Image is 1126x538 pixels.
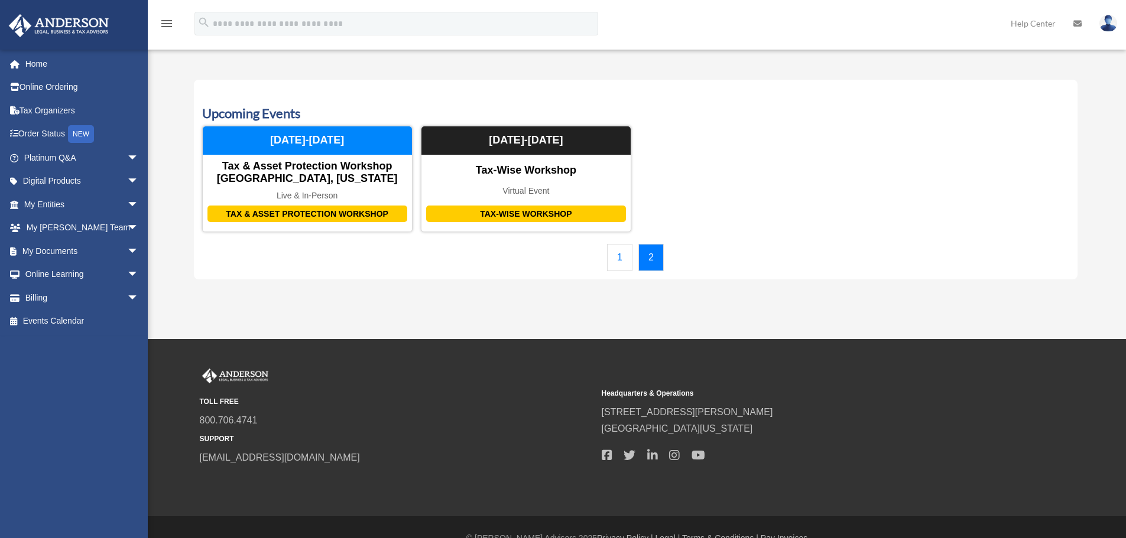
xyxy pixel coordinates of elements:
[8,216,157,240] a: My [PERSON_NAME] Teamarrow_drop_down
[8,193,157,216] a: My Entitiesarrow_drop_down
[8,286,157,309] a: Billingarrow_drop_down
[68,125,94,143] div: NEW
[200,452,360,462] a: [EMAIL_ADDRESS][DOMAIN_NAME]
[8,263,157,286] a: Online Learningarrow_drop_down
[200,433,593,445] small: SUPPORT
[421,164,631,177] div: Tax-Wise Workshop
[8,52,157,76] a: Home
[160,21,174,31] a: menu
[202,126,413,232] a: Tax & Asset Protection Workshop Tax & Asset Protection Workshop [GEOGRAPHIC_DATA], [US_STATE] Liv...
[127,216,151,240] span: arrow_drop_down
[127,263,151,287] span: arrow_drop_down
[8,239,157,263] a: My Documentsarrow_drop_down
[602,387,995,400] small: Headquarters & Operations
[203,160,412,185] div: Tax & Asset Protection Workshop [GEOGRAPHIC_DATA], [US_STATE]
[200,415,258,425] a: 800.706.4741
[607,244,632,271] a: 1
[421,186,631,196] div: Virtual Event
[5,14,112,37] img: Anderson Advisors Platinum Portal
[207,206,407,223] div: Tax & Asset Protection Workshop
[127,286,151,310] span: arrow_drop_down
[203,191,412,201] div: Live & In-Person
[160,17,174,31] i: menu
[602,423,753,433] a: [GEOGRAPHIC_DATA][US_STATE]
[197,16,210,29] i: search
[421,126,631,232] a: Tax-Wise Workshop Tax-Wise Workshop Virtual Event [DATE]-[DATE]
[8,99,157,122] a: Tax Organizers
[202,105,1069,123] h3: Upcoming Events
[602,407,773,417] a: [STREET_ADDRESS][PERSON_NAME]
[8,169,157,193] a: Digital Productsarrow_drop_down
[638,244,664,271] a: 2
[8,76,157,99] a: Online Ordering
[8,122,157,146] a: Order StatusNEW
[127,169,151,194] span: arrow_drop_down
[200,369,271,384] img: Anderson Advisors Platinum Portal
[127,193,151,217] span: arrow_drop_down
[426,206,626,223] div: Tax-Wise Workshop
[1099,15,1117,32] img: User Pic
[8,146,157,169] a: Platinum Q&Aarrow_drop_down
[200,396,593,408] small: TOLL FREE
[127,146,151,170] span: arrow_drop_down
[127,239,151,263] span: arrow_drop_down
[203,126,412,155] div: [DATE]-[DATE]
[8,309,151,333] a: Events Calendar
[421,126,631,155] div: [DATE]-[DATE]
